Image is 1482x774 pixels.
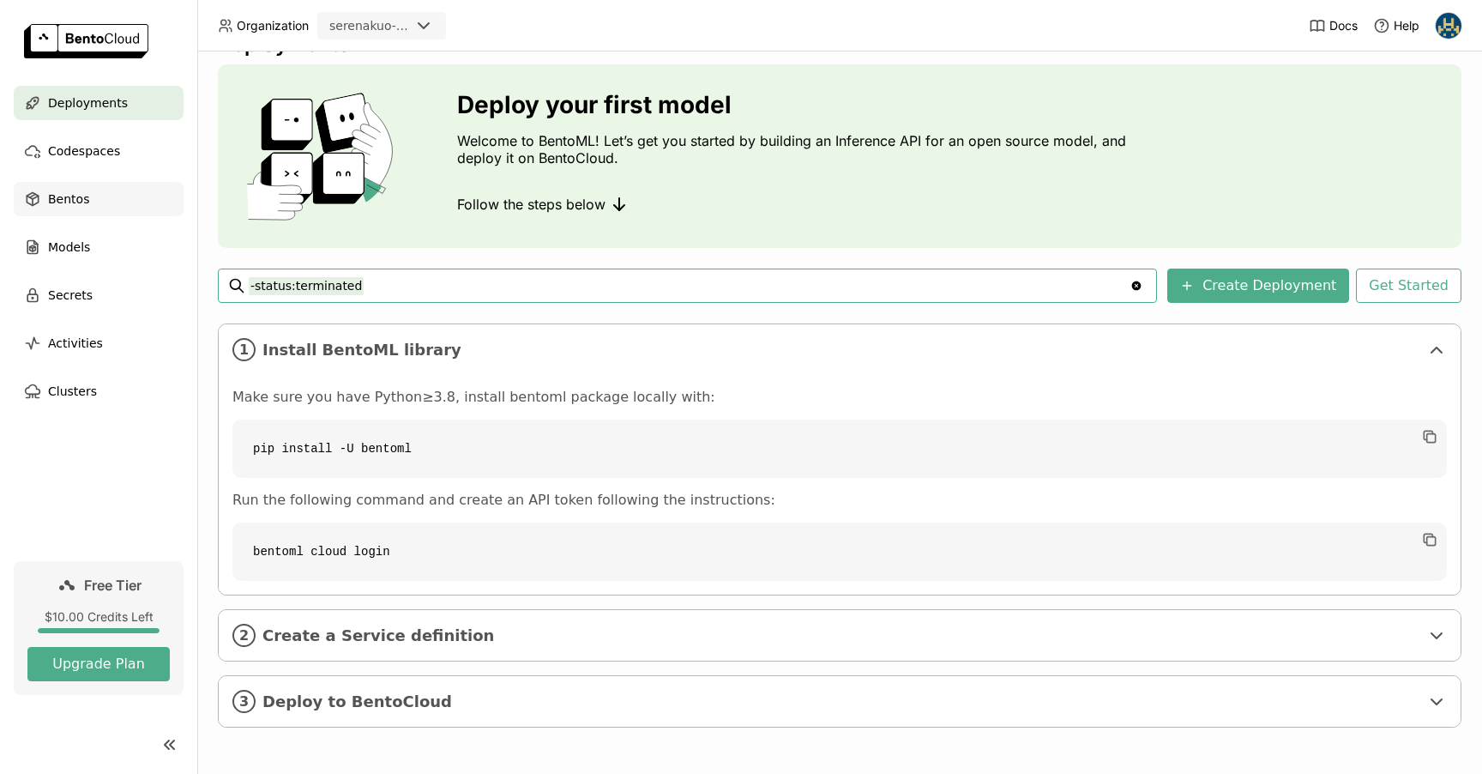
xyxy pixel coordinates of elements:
p: Run the following command and create an API token following the instructions: [232,492,1447,509]
a: Clusters [14,374,184,408]
img: Serena Kuo [1436,13,1461,39]
a: Activities [14,326,184,360]
div: 1Install BentoML library [219,324,1461,375]
code: pip install -U bentoml [232,420,1447,478]
a: Deployments [14,86,184,120]
span: Create a Service definition [262,626,1419,645]
i: 3 [232,690,256,713]
i: 1 [232,338,256,361]
a: Secrets [14,278,184,312]
a: Docs [1309,17,1358,34]
div: $10.00 Credits Left [27,609,170,625]
span: Organization [237,18,309,33]
button: Upgrade Plan [27,647,170,681]
span: Follow the steps below [457,196,605,213]
div: 2Create a Service definition [219,610,1461,661]
div: Help [1373,17,1419,34]
span: Bentos [48,189,89,209]
span: Activities [48,333,103,354]
code: bentoml cloud login [232,523,1447,581]
input: Search [249,272,1130,299]
span: Clusters [48,381,97,402]
img: logo [24,24,148,58]
div: serenakuo-workspace [329,17,410,34]
svg: Clear value [1130,279,1143,293]
button: Get Started [1356,269,1461,303]
a: Bentos [14,182,184,216]
p: Make sure you have Python≥3.8, install bentoml package locally with: [232,389,1447,406]
span: Help [1394,18,1419,33]
span: Models [48,237,90,257]
i: 2 [232,624,256,647]
span: Codespaces [48,141,120,161]
button: Create Deployment [1167,269,1349,303]
span: Docs [1329,18,1358,33]
span: Deploy to BentoCloud [262,692,1419,711]
a: Free Tier$10.00 Credits LeftUpgrade Plan [14,561,184,695]
input: Selected serenakuo-workspace. [412,18,413,35]
h3: Deploy your first model [457,91,1135,118]
p: Welcome to BentoML! Let’s get you started by building an Inference API for an open source model, ... [457,132,1135,166]
span: Install BentoML library [262,341,1419,360]
span: Free Tier [84,577,142,594]
div: 3Deploy to BentoCloud [219,676,1461,727]
img: cover onboarding [232,92,416,221]
a: Models [14,230,184,264]
span: Secrets [48,285,93,305]
a: Codespaces [14,134,184,168]
span: Deployments [48,93,128,113]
